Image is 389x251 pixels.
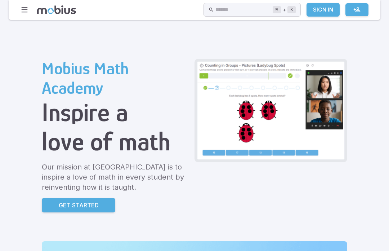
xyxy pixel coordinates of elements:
[42,198,115,212] a: Get Started
[197,62,344,159] img: Grade 2 Class
[273,6,281,13] kbd: ⌘
[42,59,189,98] h2: Mobius Math Academy
[42,162,189,192] p: Our mission at [GEOGRAPHIC_DATA] is to inspire a love of math in every student by reinventing how...
[287,6,296,13] kbd: k
[59,201,99,210] p: Get Started
[42,98,189,127] h1: Inspire a
[42,127,189,156] h1: love of math
[273,5,296,14] div: +
[307,3,340,17] a: Sign In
